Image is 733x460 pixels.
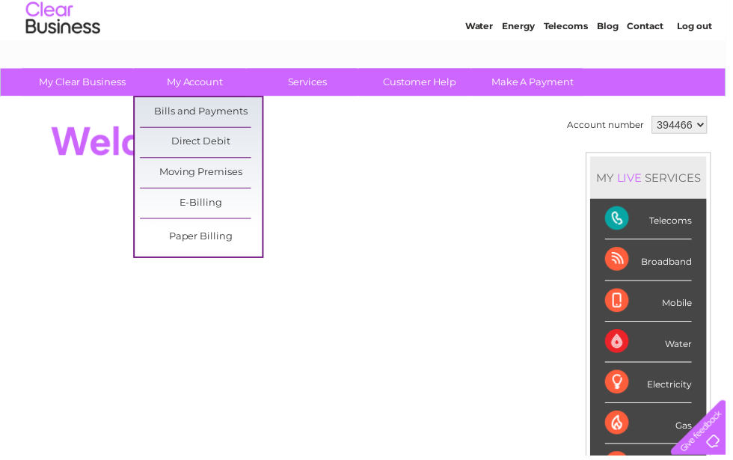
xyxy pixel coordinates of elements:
[569,113,654,138] td: Account number
[141,98,265,128] a: Bills and Payments
[634,64,670,75] a: Contact
[611,200,699,242] div: Telecoms
[141,159,265,189] a: Moving Premises
[611,407,699,448] div: Gas
[611,325,699,366] div: Water
[611,283,699,325] div: Mobile
[603,64,625,75] a: Blog
[470,64,498,75] a: Water
[141,129,265,159] a: Direct Debit
[549,64,594,75] a: Telecoms
[249,69,372,96] a: Services
[507,64,540,75] a: Energy
[141,190,265,220] a: E-Billing
[476,69,600,96] a: Make A Payment
[22,69,145,96] a: My Clear Business
[14,8,721,73] div: Clear Business is a trading name of Verastar Limited (registered in [GEOGRAPHIC_DATA] No. 3667643...
[135,69,259,96] a: My Account
[611,366,699,407] div: Electricity
[611,242,699,283] div: Broadband
[620,172,651,186] div: LIVE
[25,39,102,85] img: logo.png
[451,7,554,26] a: 0333 014 3131
[684,64,719,75] a: Log out
[363,69,486,96] a: Customer Help
[141,224,265,254] a: Paper Billing
[596,158,714,200] div: MY SERVICES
